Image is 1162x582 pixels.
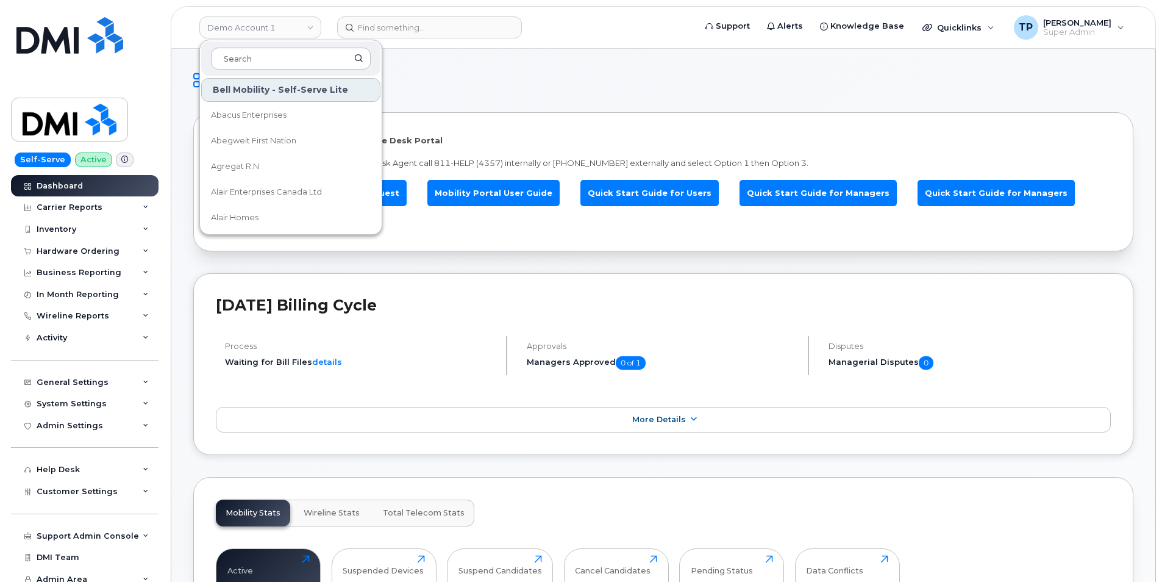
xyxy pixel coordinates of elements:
[211,212,258,224] span: Alair Homes
[227,555,253,575] div: Active
[211,109,287,121] span: Abacus Enterprises
[216,296,1111,314] h2: [DATE] Billing Cycle
[691,555,753,575] div: Pending Status
[211,186,322,198] span: Alair Enterprises Canada Ltd
[829,356,1111,370] h5: Managerial Disputes
[919,356,933,370] span: 0
[201,206,380,230] a: Alair Homes
[383,508,465,518] span: Total Telecom Stats
[806,555,863,575] div: Data Conflicts
[918,180,1075,206] a: Quick Start Guide for Managers
[225,356,496,368] li: Waiting for Bill Files
[458,555,542,575] div: Suspend Candidates
[211,135,296,147] span: Abegweit First Nation
[343,555,424,575] div: Suspended Devices
[201,129,380,153] a: Abegweit First Nation
[575,555,651,575] div: Cancel Candidates
[304,508,360,518] span: Wireline Stats
[225,342,496,351] h4: Process
[312,357,342,367] a: details
[527,342,797,351] h4: Approvals
[201,78,380,102] div: Bell Mobility - Self-Serve Lite
[216,135,1111,146] p: Welcome to the Mobile Device Service Desk Portal
[201,180,380,204] a: Alair Enterprises Canada Ltd
[616,356,646,370] span: 0 of 1
[427,180,560,206] a: Mobility Portal User Guide
[740,180,897,206] a: Quick Start Guide for Managers
[201,103,380,128] a: Abacus Enterprises
[201,154,380,179] a: Agregat R.N
[216,157,1111,169] p: To speak with a Mobile Device Service Desk Agent call 811-HELP (4357) internally or [PHONE_NUMBER...
[829,342,1111,351] h4: Disputes
[211,48,371,70] input: Search
[580,180,719,206] a: Quick Start Guide for Users
[211,160,259,173] span: Agregat R.N
[527,356,797,370] h5: Managers Approved
[632,415,686,424] span: More Details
